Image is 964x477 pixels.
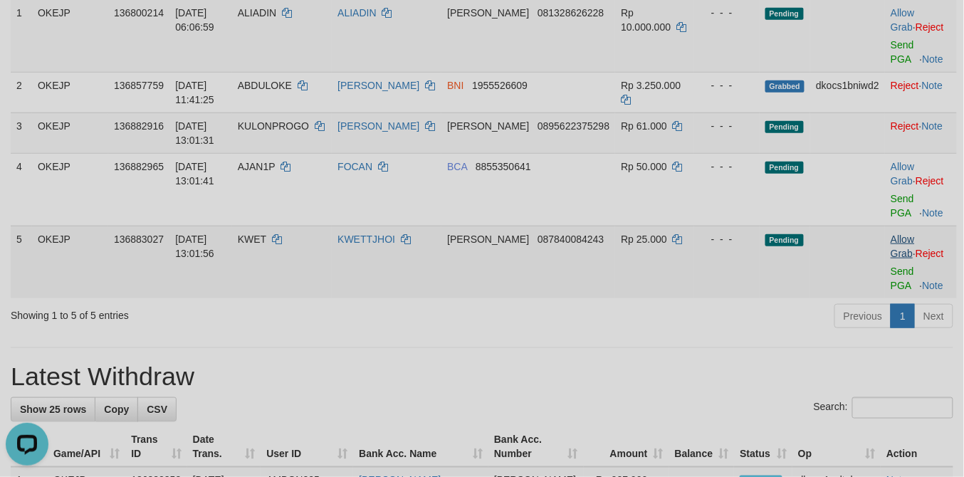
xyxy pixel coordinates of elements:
th: Game/API: activate to sort column ascending [48,426,125,467]
span: · [891,161,916,187]
td: · [885,153,957,226]
th: Bank Acc. Number: activate to sort column ascending [488,426,584,467]
th: Status: activate to sort column ascending [734,426,792,467]
span: [PERSON_NAME] [447,7,529,19]
span: 136882965 [114,161,164,172]
span: KULONPROGO [238,120,309,132]
span: Rp 3.250.000 [621,80,681,91]
th: User ID: activate to sort column ascending [261,426,353,467]
a: Allow Grab [891,161,914,187]
div: - - - [700,232,754,246]
span: 136882916 [114,120,164,132]
th: Amount: activate to sort column ascending [584,426,669,467]
span: [PERSON_NAME] [447,120,529,132]
a: Note [923,280,944,291]
a: FOCAN [337,161,372,172]
span: Pending [765,121,804,133]
td: · [885,112,957,153]
div: - - - [700,119,754,133]
td: 4 [11,153,32,226]
td: 3 [11,112,32,153]
a: Note [922,120,943,132]
a: Reject [891,80,919,91]
a: Reject [916,248,944,259]
a: Reject [916,175,944,187]
th: Action [881,426,953,467]
span: 136857759 [114,80,164,91]
div: - - - [700,159,754,174]
span: Copy 087840084243 to clipboard [538,234,604,245]
span: · [891,7,916,33]
span: Copy [104,404,129,415]
span: [DATE] 06:06:59 [175,7,214,33]
span: [DATE] 13:01:41 [175,161,214,187]
th: Balance: activate to sort column ascending [669,426,735,467]
span: Copy 081328626228 to clipboard [538,7,604,19]
span: BNI [447,80,463,91]
span: Show 25 rows [20,404,86,415]
span: Rp 50.000 [621,161,667,172]
th: Trans ID: activate to sort column ascending [125,426,187,467]
a: Send PGA [891,39,914,65]
a: Send PGA [891,266,914,291]
span: AJAN1P [238,161,276,172]
td: 2 [11,72,32,112]
span: Copy 1955526609 to clipboard [472,80,528,91]
span: ALIADIN [238,7,276,19]
td: 5 [11,226,32,298]
td: OKEJP [32,72,108,112]
span: Copy 0895622375298 to clipboard [538,120,609,132]
a: ALIADIN [337,7,376,19]
a: Copy [95,397,138,421]
input: Search: [852,397,953,419]
div: - - - [700,78,754,93]
span: Pending [765,8,804,20]
td: · [885,72,957,112]
a: [PERSON_NAME] [337,80,419,91]
h1: Latest Withdraw [11,362,953,391]
td: OKEJP [32,112,108,153]
td: OKEJP [32,153,108,226]
button: Open LiveChat chat widget [6,6,48,48]
a: Show 25 rows [11,397,95,421]
td: · [885,226,957,298]
span: [PERSON_NAME] [447,234,529,245]
span: ABDULOKE [238,80,292,91]
td: OKEJP [32,226,108,298]
a: Allow Grab [891,7,914,33]
label: Search: [814,397,953,419]
div: - - - [700,6,754,20]
th: Op: activate to sort column ascending [792,426,881,467]
span: Rp 61.000 [621,120,667,132]
span: · [891,234,916,259]
a: Note [922,80,943,91]
th: Date Trans.: activate to sort column ascending [187,426,261,467]
a: Allow Grab [891,234,914,259]
span: [DATE] 11:41:25 [175,80,214,105]
span: Copy 8855350641 to clipboard [476,161,531,172]
a: Send PGA [891,193,914,219]
span: [DATE] 13:01:56 [175,234,214,259]
a: [PERSON_NAME] [337,120,419,132]
span: 136800214 [114,7,164,19]
div: Showing 1 to 5 of 5 entries [11,303,391,323]
a: Next [914,304,953,328]
a: Reject [891,120,919,132]
span: Pending [765,234,804,246]
span: [DATE] 13:01:31 [175,120,214,146]
a: 1 [891,304,915,328]
td: dkocs1bniwd2 [810,72,885,112]
span: Rp 10.000.000 [621,7,671,33]
span: CSV [147,404,167,415]
span: KWET [238,234,266,245]
a: Previous [834,304,891,328]
span: Pending [765,162,804,174]
span: BCA [447,161,467,172]
a: KWETTJHOI [337,234,395,245]
span: 136883027 [114,234,164,245]
a: CSV [137,397,177,421]
span: Rp 25.000 [621,234,667,245]
a: Note [923,207,944,219]
a: Reject [916,21,944,33]
th: Bank Acc. Name: activate to sort column ascending [353,426,488,467]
